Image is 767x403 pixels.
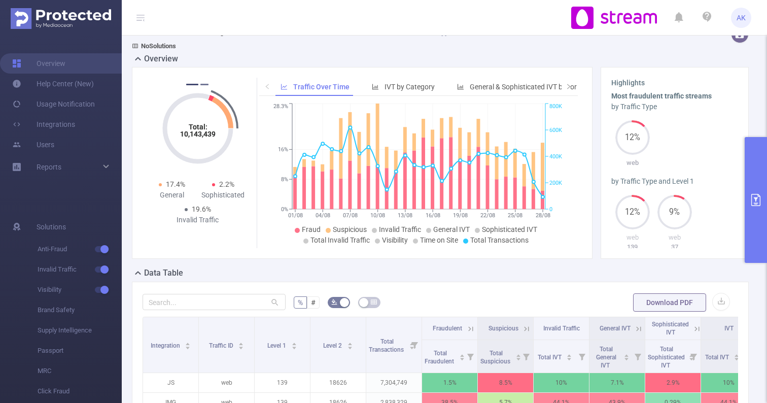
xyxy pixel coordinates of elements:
[38,320,122,341] span: Supply Intelligence
[166,180,185,188] span: 17.4%
[382,236,408,244] span: Visibility
[519,340,533,373] i: Filter menu
[515,353,521,359] div: Sort
[615,208,650,216] span: 12%
[38,259,122,280] span: Invalid Traffic
[648,346,685,369] span: Total Sophisticated IVT
[37,217,66,237] span: Solutions
[12,135,54,155] a: Users
[420,236,458,244] span: Time on Site
[291,341,297,344] i: icon: caret-up
[147,190,198,200] div: General
[264,83,270,89] i: icon: left
[611,242,653,252] p: 139
[291,341,297,347] div: Sort
[12,74,94,94] a: Help Center (New)
[611,176,738,187] div: by Traffic Type and Level 1
[302,225,321,233] span: Fraud
[433,325,462,332] span: Fraudulent
[624,356,630,359] i: icon: caret-down
[372,83,379,90] i: icon: bar-chart
[611,92,712,100] b: Most fraudulent traffic streams
[549,206,552,213] tspan: 0
[141,42,176,50] b: No Solutions
[38,239,122,259] span: Anti-Fraud
[543,325,580,332] span: Invalid Traffic
[734,356,740,359] i: icon: caret-down
[425,212,440,219] tspan: 16/08
[737,8,746,28] span: AK
[433,225,470,233] span: General IVT
[143,294,286,310] input: Search...
[188,123,207,131] tspan: Total:
[480,212,495,219] tspan: 22/08
[209,342,235,349] span: Traffic ID
[538,354,563,361] span: Total IVT
[298,298,303,307] span: %
[185,341,191,347] div: Sort
[315,212,330,219] tspan: 04/08
[549,180,562,186] tspan: 200K
[347,341,353,347] div: Sort
[366,373,422,392] p: 7,304,749
[310,236,370,244] span: Total Invalid Traffic
[534,373,589,392] p: 10%
[407,317,422,373] i: Filter menu
[705,354,730,361] span: Total IVT
[385,83,435,91] span: IVT by Category
[566,353,572,359] div: Sort
[575,340,589,373] i: Filter menu
[185,345,191,348] i: icon: caret-down
[734,353,740,356] i: icon: caret-up
[172,215,223,225] div: Invalid Traffic
[470,236,529,244] span: Total Transactions
[508,212,522,219] tspan: 25/08
[549,127,562,133] tspan: 600K
[12,94,95,114] a: Usage Notification
[333,225,367,233] span: Suspicious
[310,373,366,392] p: 18626
[369,338,405,353] span: Total Transactions
[342,212,357,219] tspan: 07/08
[38,300,122,320] span: Brand Safety
[631,340,645,373] i: Filter menu
[596,346,616,369] span: Total General IVT
[37,163,61,171] span: Reports
[219,180,234,188] span: 2.2%
[311,298,316,307] span: #
[192,205,211,213] span: 19.6%
[347,341,353,344] i: icon: caret-up
[255,373,310,392] p: 139
[379,225,421,233] span: Invalid Traffic
[425,350,456,365] span: Total Fraudulent
[653,232,695,243] p: web
[331,299,337,305] i: icon: bg-colors
[701,373,756,392] p: 10%
[615,133,650,142] span: 12%
[724,325,734,332] span: IVT
[653,242,695,252] p: 37
[515,353,521,356] i: icon: caret-up
[611,232,653,243] p: web
[37,157,61,177] a: Reports
[370,212,385,219] tspan: 10/08
[611,102,738,112] div: by Traffic Type
[478,373,533,392] p: 8.5%
[273,104,288,110] tspan: 28.3%
[38,280,122,300] span: Visibility
[566,83,572,89] i: icon: right
[200,84,208,85] button: 2
[652,321,689,336] span: Sophisticated IVT
[686,340,701,373] i: Filter menu
[623,353,630,359] div: Sort
[12,53,65,74] a: Overview
[459,356,465,359] i: icon: caret-down
[482,225,537,233] span: Sophisticated IVT
[38,361,122,381] span: MRC
[470,83,597,91] span: General & Sophisticated IVT by Category
[657,208,692,216] span: 9%
[281,206,288,213] tspan: 0%
[185,341,191,344] i: icon: caret-up
[186,84,198,85] button: 1
[459,353,465,359] div: Sort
